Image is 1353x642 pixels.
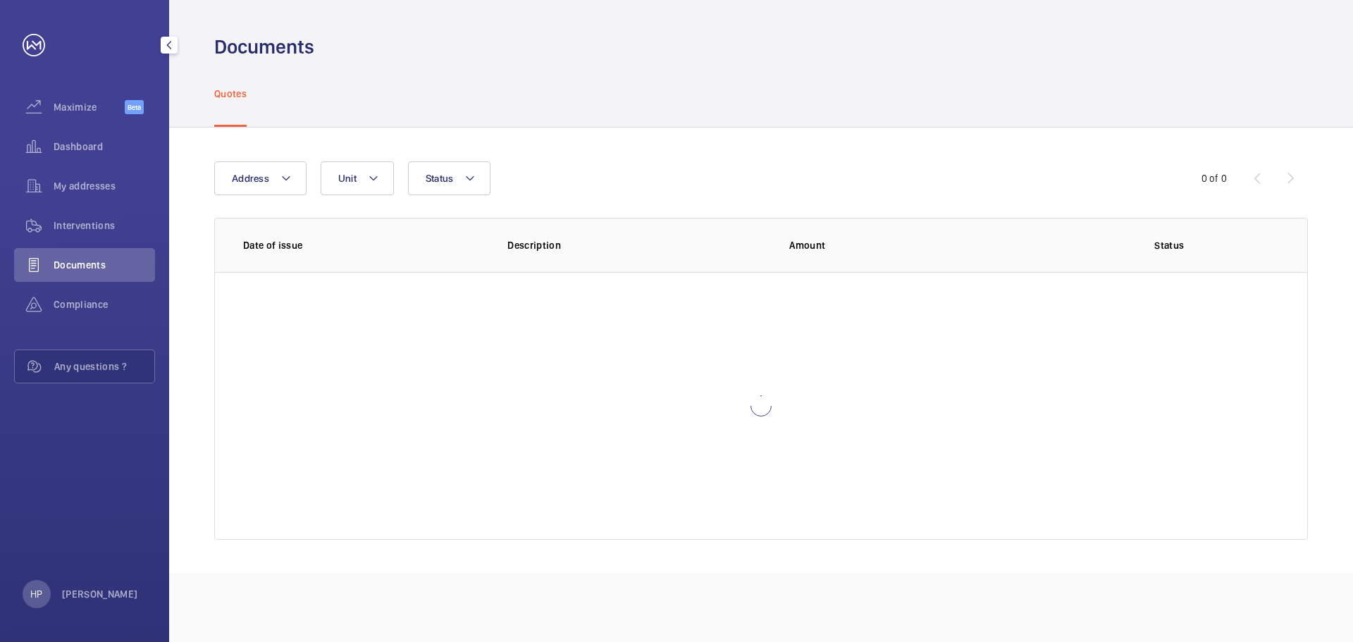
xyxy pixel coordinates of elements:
[408,161,491,195] button: Status
[507,238,767,252] p: Description
[214,34,314,60] h1: Documents
[54,140,155,154] span: Dashboard
[54,359,154,374] span: Any questions ?
[214,161,307,195] button: Address
[54,218,155,233] span: Interventions
[54,297,155,311] span: Compliance
[125,100,144,114] span: Beta
[232,173,269,184] span: Address
[321,161,394,195] button: Unit
[243,238,485,252] p: Date of issue
[1060,238,1279,252] p: Status
[62,587,138,601] p: [PERSON_NAME]
[54,258,155,272] span: Documents
[54,100,125,114] span: Maximize
[214,87,247,101] p: Quotes
[1201,171,1227,185] div: 0 of 0
[338,173,357,184] span: Unit
[426,173,454,184] span: Status
[54,179,155,193] span: My addresses
[789,238,1037,252] p: Amount
[30,587,42,601] p: HP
